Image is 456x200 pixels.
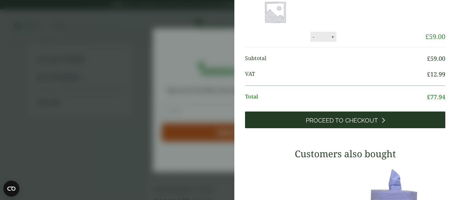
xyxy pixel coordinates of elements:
span: £ [427,70,430,78]
a: Proceed to Checkout [245,112,445,128]
span: Subtotal [245,54,427,63]
bdi: 12.99 [427,70,445,78]
h3: Customers also bought [245,148,445,160]
span: £ [425,32,429,41]
span: VAT [245,70,427,79]
button: Open CMP widget [3,181,19,197]
bdi: 59.00 [425,32,445,41]
button: - [311,34,316,40]
bdi: 77.94 [427,93,445,101]
span: £ [427,93,430,101]
button: + [329,34,336,40]
span: £ [427,54,430,62]
span: Proceed to Checkout [306,117,378,124]
bdi: 59.00 [427,54,445,62]
span: Total [245,92,427,102]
